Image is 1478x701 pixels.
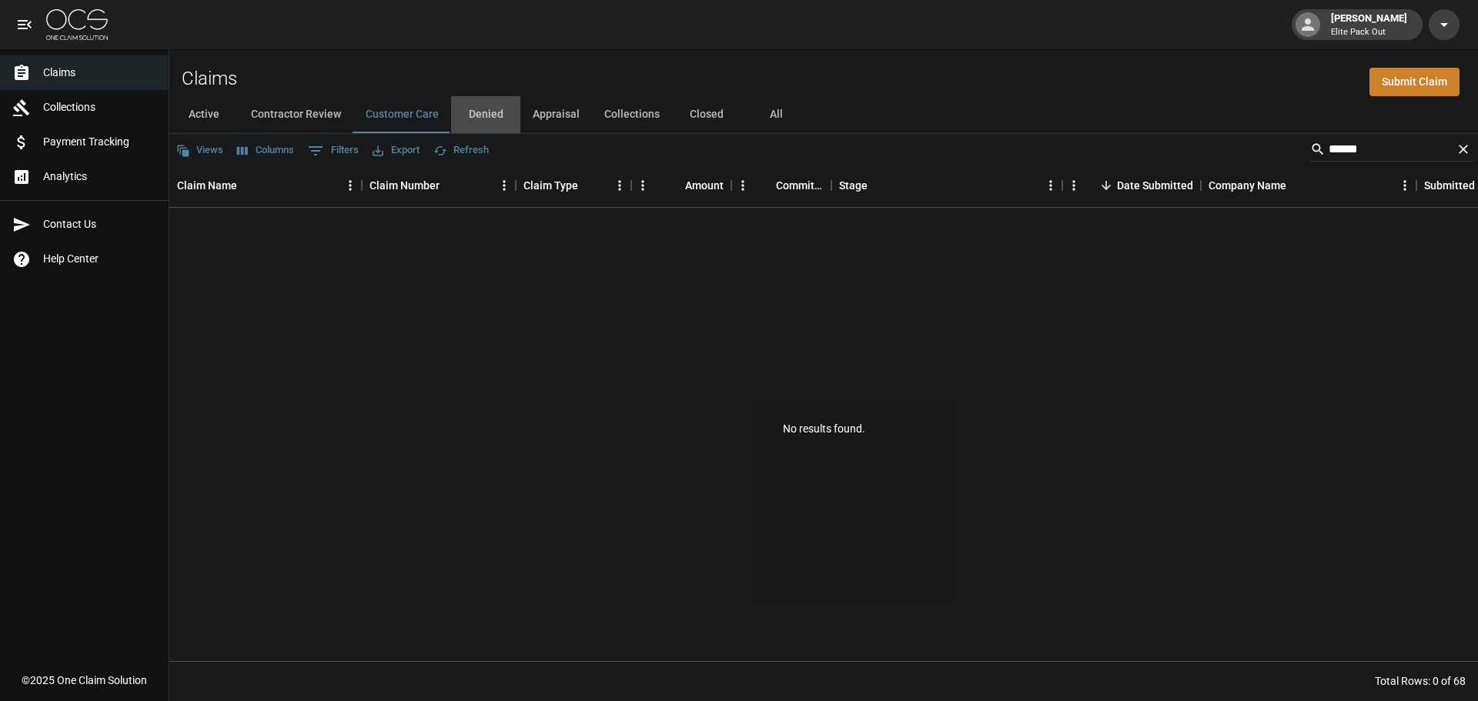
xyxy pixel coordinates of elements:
[169,96,1478,133] div: dynamic tabs
[353,96,451,133] button: Customer Care
[1062,164,1201,207] div: Date Submitted
[516,164,631,207] div: Claim Type
[523,164,578,207] div: Claim Type
[1331,26,1407,39] p: Elite Pack Out
[43,169,156,185] span: Analytics
[369,139,423,162] button: Export
[608,174,631,197] button: Menu
[1095,175,1117,196] button: Sort
[664,175,685,196] button: Sort
[46,9,108,40] img: ocs-logo-white-transparent.png
[169,208,1478,649] div: No results found.
[430,139,493,162] button: Refresh
[233,139,298,162] button: Select columns
[731,174,754,197] button: Menu
[43,99,156,115] span: Collections
[440,175,461,196] button: Sort
[1369,68,1460,96] a: Submit Claim
[43,134,156,150] span: Payment Tracking
[1062,174,1085,197] button: Menu
[22,673,147,688] div: © 2025 One Claim Solution
[177,164,237,207] div: Claim Name
[741,96,811,133] button: All
[369,164,440,207] div: Claim Number
[685,164,724,207] div: Amount
[339,174,362,197] button: Menu
[1393,174,1416,197] button: Menu
[520,96,592,133] button: Appraisal
[1325,11,1413,38] div: [PERSON_NAME]
[237,175,259,196] button: Sort
[43,65,156,81] span: Claims
[1310,137,1475,165] div: Search
[1039,174,1062,197] button: Menu
[1375,673,1466,689] div: Total Rows: 0 of 68
[831,164,1062,207] div: Stage
[43,216,156,232] span: Contact Us
[868,175,889,196] button: Sort
[672,96,741,133] button: Closed
[1201,164,1416,207] div: Company Name
[451,96,520,133] button: Denied
[776,164,824,207] div: Committed Amount
[493,174,516,197] button: Menu
[182,68,237,90] h2: Claims
[169,164,362,207] div: Claim Name
[1286,175,1308,196] button: Sort
[631,174,654,197] button: Menu
[9,9,40,40] button: open drawer
[169,96,239,133] button: Active
[1117,164,1193,207] div: Date Submitted
[578,175,600,196] button: Sort
[239,96,353,133] button: Contractor Review
[43,251,156,267] span: Help Center
[362,164,516,207] div: Claim Number
[731,164,831,207] div: Committed Amount
[172,139,227,162] button: Views
[839,164,868,207] div: Stage
[304,139,363,163] button: Show filters
[1452,138,1475,161] button: Clear
[1209,164,1286,207] div: Company Name
[754,175,776,196] button: Sort
[631,164,731,207] div: Amount
[592,96,672,133] button: Collections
